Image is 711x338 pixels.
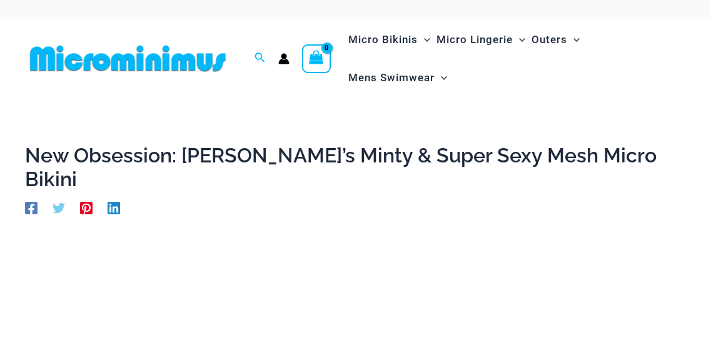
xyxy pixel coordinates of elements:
a: Search icon link [255,51,266,66]
span: Menu Toggle [418,24,430,56]
a: Micro BikinisMenu ToggleMenu Toggle [345,21,433,59]
a: Facebook [25,200,38,214]
a: Linkedin [108,200,120,214]
a: Twitter [53,200,65,214]
span: Menu Toggle [513,24,525,56]
span: Micro Bikinis [348,24,418,56]
nav: Site Navigation [343,19,686,99]
a: OutersMenu ToggleMenu Toggle [528,21,583,59]
span: Mens Swimwear [348,62,435,94]
a: Mens SwimwearMenu ToggleMenu Toggle [345,59,450,97]
span: Menu Toggle [435,62,447,94]
span: Menu Toggle [567,24,580,56]
a: Micro LingerieMenu ToggleMenu Toggle [433,21,528,59]
a: View Shopping Cart, empty [302,44,331,73]
img: MM SHOP LOGO FLAT [25,44,231,72]
span: Micro Lingerie [436,24,513,56]
a: Pinterest [80,200,93,214]
a: Account icon link [278,53,290,64]
span: Outers [532,24,567,56]
h1: New Obsession: [PERSON_NAME]’s Minty & Super Sexy Mesh Micro Bikini [25,144,686,192]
